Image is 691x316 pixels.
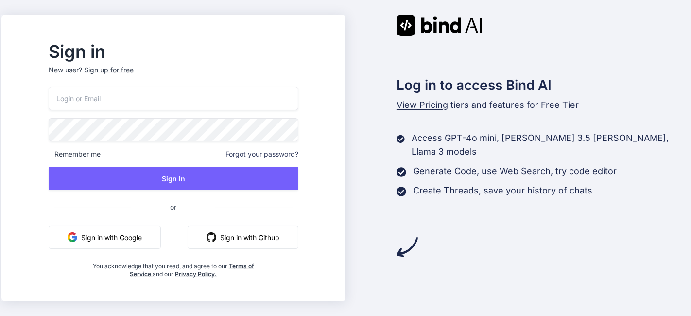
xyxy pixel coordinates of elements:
[397,98,690,112] p: tiers and features for Free Tier
[49,44,298,59] h2: Sign in
[68,232,77,242] img: google
[49,226,161,249] button: Sign in with Google
[49,65,298,87] p: New user?
[397,75,690,95] h2: Log in to access Bind AI
[413,184,592,197] p: Create Threads, save your history of chats
[397,15,482,36] img: Bind AI logo
[413,164,617,178] p: Generate Code, use Web Search, try code editor
[90,257,257,278] div: You acknowledge that you read, and agree to our and our
[84,65,134,75] div: Sign up for free
[175,270,217,278] a: Privacy Policy.
[130,263,254,278] a: Terms of Service
[397,236,418,258] img: arrow
[207,232,216,242] img: github
[225,149,298,159] span: Forgot your password?
[49,149,101,159] span: Remember me
[49,87,298,110] input: Login or Email
[412,131,690,158] p: Access GPT-4o mini, [PERSON_NAME] 3.5 [PERSON_NAME], Llama 3 models
[188,226,298,249] button: Sign in with Github
[397,100,448,110] span: View Pricing
[49,167,298,190] button: Sign In
[131,195,215,219] span: or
